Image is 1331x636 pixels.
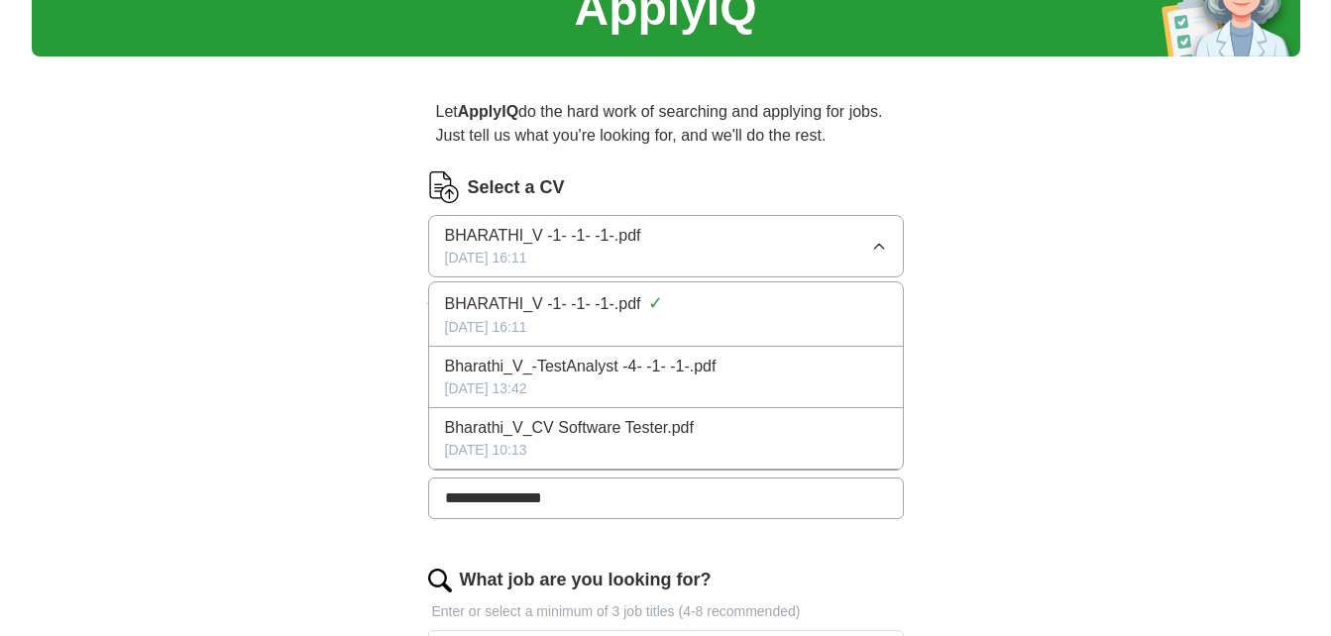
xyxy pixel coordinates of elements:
button: BHARATHI_V -1- -1- -1-.pdf[DATE] 16:11 [428,215,904,277]
strong: ApplyIQ [458,103,518,120]
label: What job are you looking for? [460,567,712,593]
p: Enter or select a minimum of 3 job titles (4-8 recommended) [428,601,904,622]
div: [DATE] 13:42 [445,378,887,399]
img: search.png [428,569,452,592]
label: Select a CV [468,174,565,201]
img: CV Icon [428,171,460,203]
span: ✓ [648,290,663,317]
span: BHARATHI_V -1- -1- -1-.pdf [445,292,641,316]
div: [DATE] 10:13 [445,440,887,461]
span: Bharathi_V_-TestAnalyst -4- -1- -1-.pdf [445,355,717,378]
span: Bharathi_V_CV Software Tester.pdf [445,416,694,440]
span: [DATE] 16:11 [445,248,527,268]
p: Let do the hard work of searching and applying for jobs. Just tell us what you're looking for, an... [428,92,904,156]
div: [DATE] 16:11 [445,317,887,338]
span: BHARATHI_V -1- -1- -1-.pdf [445,224,641,248]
